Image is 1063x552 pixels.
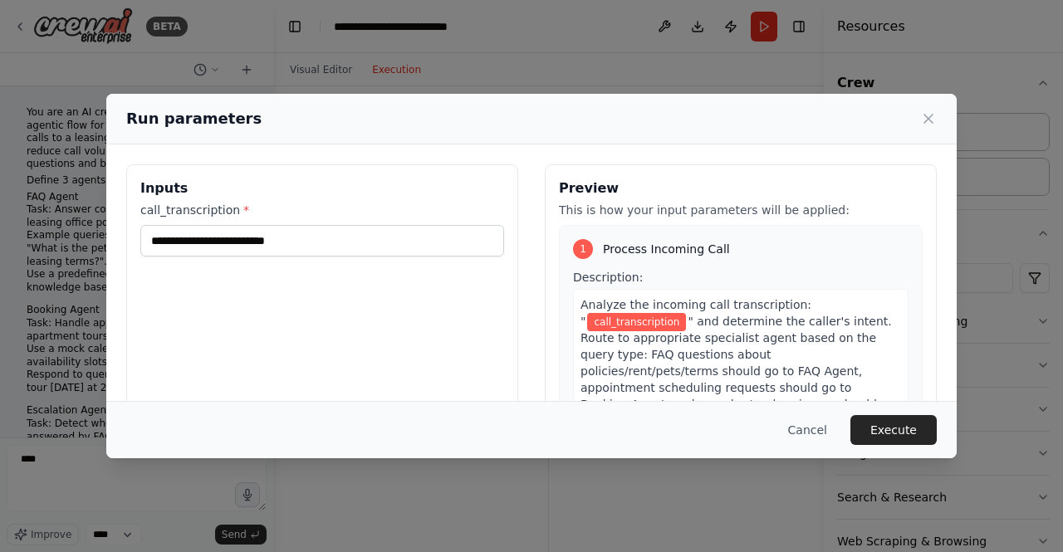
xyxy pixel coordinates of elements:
[587,313,686,331] span: Variable: call_transcription
[559,178,923,198] h3: Preview
[126,107,262,130] h2: Run parameters
[603,241,730,257] span: Process Incoming Call
[573,271,643,284] span: Description:
[140,178,504,198] h3: Inputs
[559,202,923,218] p: This is how your input parameters will be applied:
[850,415,937,445] button: Execute
[775,415,840,445] button: Cancel
[580,298,811,328] span: Analyze the incoming call transcription: "
[580,315,895,427] span: " and determine the caller's intent. Route to appropriate specialist agent based on the query typ...
[573,239,593,259] div: 1
[140,202,504,218] label: call_transcription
